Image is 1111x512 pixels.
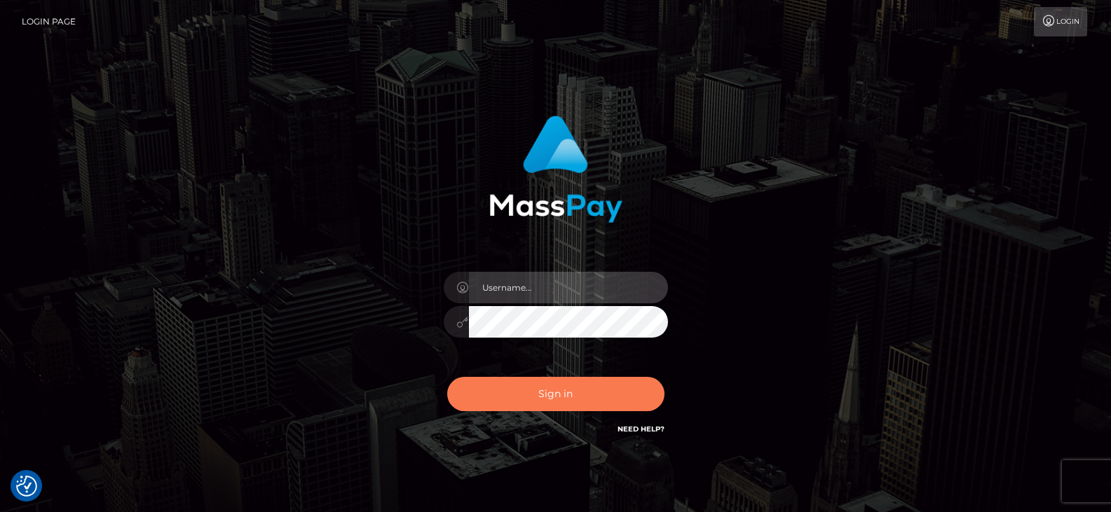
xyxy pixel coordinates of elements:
input: Username... [469,272,668,303]
img: Revisit consent button [16,476,37,497]
button: Consent Preferences [16,476,37,497]
a: Login Page [22,7,76,36]
a: Login [1034,7,1087,36]
a: Need Help? [618,424,664,434]
button: Sign in [447,377,664,411]
img: MassPay Login [489,116,622,223]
